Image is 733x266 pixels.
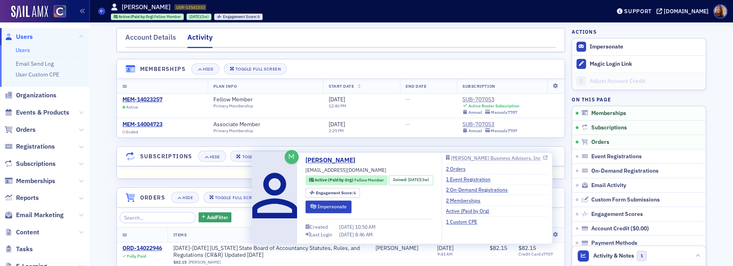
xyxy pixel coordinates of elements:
[213,121,267,128] a: Associate Member
[591,211,643,218] span: Engagement Scores
[590,78,702,85] div: Adjust Account Credit
[408,177,429,183] div: (3w)
[572,73,706,90] a: Adjust Account Credit
[339,231,355,238] span: [DATE]
[126,129,138,135] span: Ended
[213,128,267,133] div: Primary Membership
[173,245,364,259] a: [DATE]-[DATE] [US_STATE] State Board of Accountancy Statutes, Rules, and Regulations (CR&R) Updat...
[16,159,56,168] span: Subscriptions
[4,32,33,41] a: Users
[16,108,69,117] span: Events & Products
[468,110,482,115] div: Annual
[591,167,659,175] span: On-Demand Registrations
[305,167,386,174] span: [EMAIL_ADDRESS][DOMAIN_NAME]
[446,218,483,225] a: 1 Custom CPE
[214,14,263,20] div: Engagement Score: 6
[235,67,281,71] div: Toggle Full Screen
[713,4,727,18] span: Profile
[16,142,55,151] span: Registrations
[11,6,48,18] img: SailAMX
[16,193,39,202] span: Reports
[355,224,376,230] span: 10:50 AM
[123,121,163,128] a: MEM-14004723
[309,177,384,183] a: Active (Paid by Org) Fellow Member
[176,4,205,10] span: USR-13541533
[329,128,344,133] time: 2:29 PM
[437,251,453,257] time: 9:43 AM
[664,8,709,15] div: [DOMAIN_NAME]
[16,71,59,78] a: User Custom CPE
[213,103,260,109] div: Primary Membership
[16,32,33,41] span: Users
[518,252,559,257] span: Credit Card x7707
[114,14,181,19] a: Active (Paid by Org) Fellow Member
[624,8,652,15] div: Support
[329,121,345,128] span: [DATE]
[191,63,219,75] button: Hide
[591,182,626,189] span: Email Activity
[591,225,649,232] div: Account Credit ( )
[210,155,220,159] div: Hide
[111,14,184,20] div: Active (Paid by Org): Active (Paid by Org): Fellow Member
[4,108,69,117] a: Events & Products
[123,169,559,175] div: No results.
[376,245,418,252] div: [PERSON_NAME]
[16,177,55,185] span: Memberships
[354,177,384,183] span: Fellow Member
[198,151,226,162] button: Hide
[305,155,361,165] a: [PERSON_NAME]
[572,28,596,35] h4: Actions
[16,91,56,100] span: Organizations
[446,208,495,215] a: Active (Paid by Org)
[187,32,213,48] div: Activity
[393,177,408,183] span: Joined :
[122,3,171,12] h1: [PERSON_NAME]
[376,245,426,252] span: Geetanjali Garud
[329,83,354,89] span: Start Date
[154,14,181,19] span: Fellow Member
[4,91,56,100] a: Organizations
[126,105,138,110] span: Active
[408,177,420,183] span: [DATE]
[590,43,623,50] button: Impersonate
[462,121,517,128] a: SUB-707053
[591,124,627,131] span: Subscriptions
[215,195,260,200] div: Toggle Full Screen
[462,83,495,89] span: Subscription
[203,67,213,71] div: Hide
[518,244,536,252] span: $82.15
[140,152,193,161] h4: Subscriptions
[446,155,548,160] a: [PERSON_NAME] Business Advisors, Inc
[213,83,237,89] span: Plan Info
[4,142,55,151] a: Registrations
[591,153,642,160] span: Event Registrations
[16,60,54,67] a: Email Send Log
[593,252,634,260] span: Activity & Notes
[120,212,196,223] input: Search…
[305,201,351,213] button: Impersonate
[406,83,426,89] span: End Date
[123,96,163,103] a: MEM-14023257
[213,96,260,103] a: Fellow Member
[173,260,187,265] span: $82.15
[355,231,373,238] span: 8:46 AM
[223,15,260,19] div: 6
[207,214,228,221] span: Add Filter
[224,63,287,75] button: Toggle Full Screen
[462,96,519,103] div: SUB-707053
[406,121,410,128] span: —
[171,192,199,203] button: Hide
[406,96,410,103] span: —
[446,186,514,193] a: 2 On-Demand Registrations
[490,244,507,252] span: $82.15
[446,176,496,183] a: 1 Event Registration
[16,245,33,254] span: Tasks
[123,245,162,252] a: ORD-14022946
[187,14,211,20] div: 2025-08-21 00:00:00
[127,254,146,259] div: Fully Paid
[48,5,66,19] a: View Homepage
[223,14,258,19] span: Engagement Score :
[140,193,165,202] h4: Orders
